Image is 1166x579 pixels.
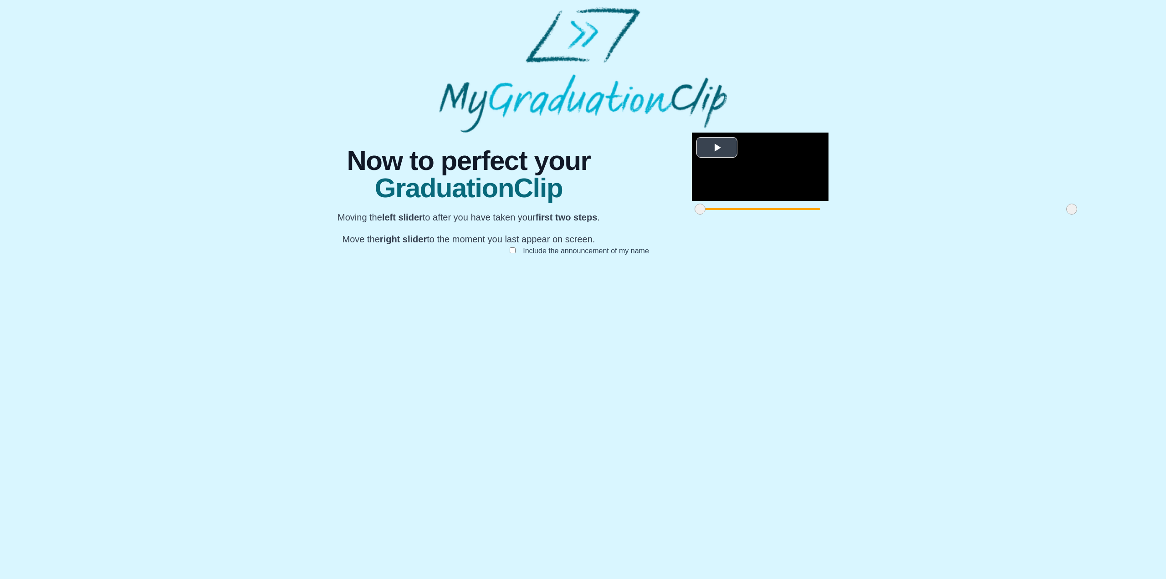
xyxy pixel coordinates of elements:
[338,174,600,202] span: GraduationClip
[516,243,656,258] label: Include the announcement of my name
[338,147,600,174] span: Now to perfect your
[696,137,737,158] button: Play Video
[692,133,828,201] div: Video Player
[536,212,598,222] b: first two steps
[382,212,423,222] b: left slider
[439,7,727,133] img: MyGraduationClip
[338,233,600,246] p: Move the to the moment you last appear on screen.
[338,211,600,224] p: Moving the to after you have taken your .
[380,234,427,244] b: right slider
